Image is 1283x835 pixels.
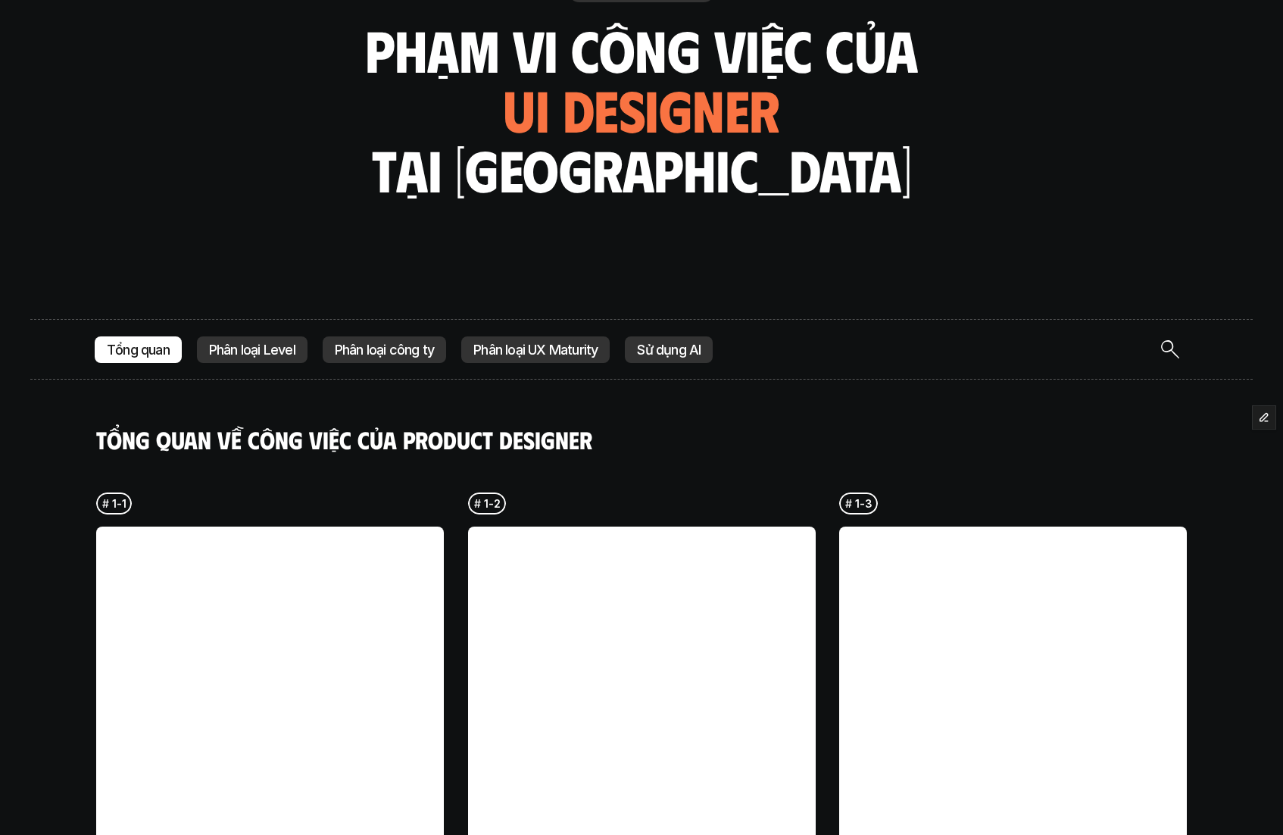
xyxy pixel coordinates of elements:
p: Phân loại Level [209,342,295,358]
a: Sử dụng AI [625,336,713,364]
h6: # [102,498,109,509]
h1: phạm vi công việc của [365,18,918,82]
a: Phân loại UX Maturity [461,336,610,364]
h6: # [845,498,852,509]
p: Phân loại công ty [335,342,434,358]
p: Sử dụng AI [637,342,701,358]
p: Phân loại UX Maturity [473,342,598,358]
a: Tổng quan [95,336,182,364]
p: Tổng quan [107,342,170,358]
h6: # [474,498,481,509]
a: Phân loại công ty [323,336,446,364]
a: Phân loại Level [197,336,307,364]
button: Edit Framer Content [1253,406,1275,429]
p: 1-2 [484,496,500,511]
h4: Tổng quan về công việc của Product Designer [96,425,1187,454]
h1: tại [GEOGRAPHIC_DATA] [372,138,912,202]
button: Search Icon [1155,334,1185,364]
p: 1-3 [856,496,873,511]
img: icon entry point for Site Search [1161,340,1179,358]
p: 1-1 [112,496,126,511]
